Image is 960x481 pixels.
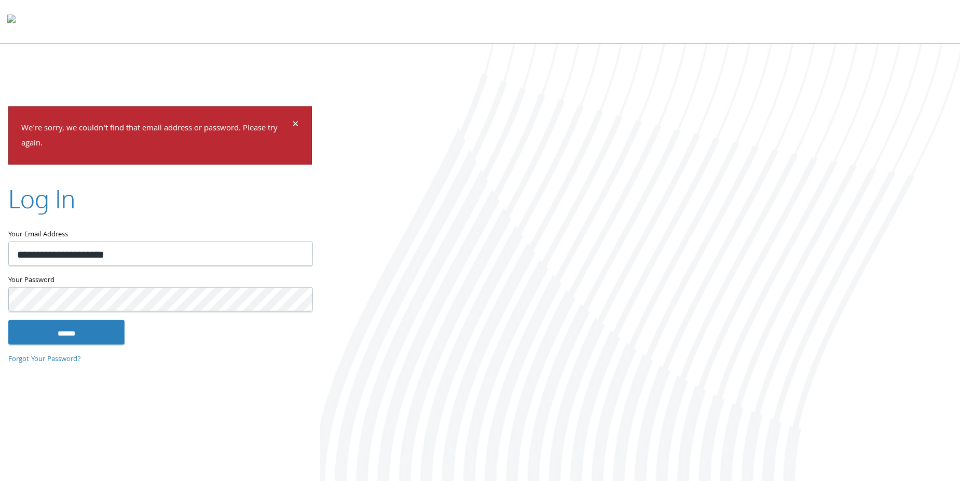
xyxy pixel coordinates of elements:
[292,119,299,132] button: Dismiss alert
[292,115,299,136] span: ×
[8,181,75,216] h2: Log In
[21,122,291,152] p: We're sorry, we couldn't find that email address or password. Please try again.
[8,274,312,287] label: Your Password
[7,11,16,32] img: todyl-logo-dark.svg
[8,354,81,365] a: Forgot Your Password?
